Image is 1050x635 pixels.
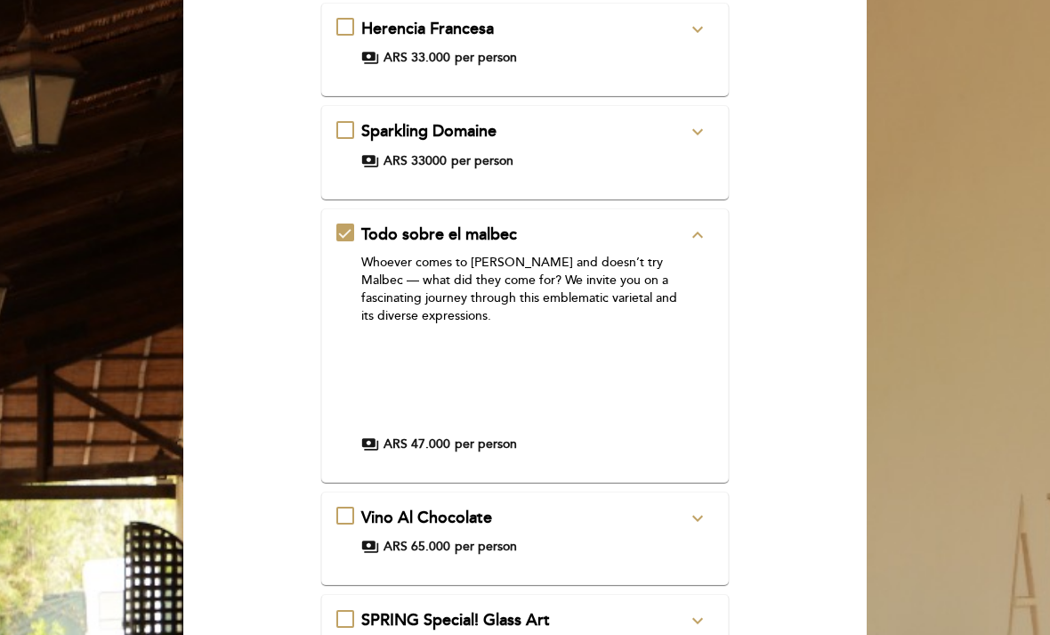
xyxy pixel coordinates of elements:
span: ARS 33.000 [384,49,450,67]
md-checkbox: Herencia Francesa expand_more Fusion of our origins with Argentine identity. An approach to blend... [336,18,715,68]
span: payments [361,49,379,67]
span: Herencia Francesa [361,19,494,38]
i: expand_less [687,224,708,246]
i: expand_more [687,121,708,142]
button: expand_more [682,609,714,632]
span: per person [455,538,517,556]
span: ARS 65.000 [384,538,450,556]
md-checkbox: Todo sobre el malbec expand_more Whoever comes to Mendoza and doesn’t try Malbec — what did they ... [336,224,715,453]
span: SPRING Special! Glass Art [361,610,550,630]
i: expand_more [687,508,708,529]
span: payments [361,152,379,170]
span: per person [455,49,517,67]
i: expand_more [687,610,708,631]
span: payments [361,538,379,556]
p: Whoever comes to [PERSON_NAME] and doesn’t try Malbec — what did they come for? We invite you on ... [361,254,688,325]
span: payments [361,436,379,453]
button: expand_more [682,507,714,530]
i: expand_more [687,19,708,40]
md-checkbox: Sparkling Domaine expand_more The person who discovered this drink claimed to be "drinking stars.... [336,120,715,170]
span: Vino Al Chocolate [361,508,492,527]
span: per person [455,436,517,453]
span: Sparkling Domaine [361,121,497,141]
span: ARS 47.000 [384,436,450,453]
button: expand_less [682,224,714,247]
button: expand_more [682,18,714,41]
button: expand_more [682,120,714,143]
span: ARS 33000 [384,152,447,170]
md-checkbox: Vino Al Chocolate expand_more El maridaje es una forma excelente de explorar similitudes y difere... [336,507,715,557]
span: per person [451,152,513,170]
span: Todo sobre el malbec [361,224,517,244]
